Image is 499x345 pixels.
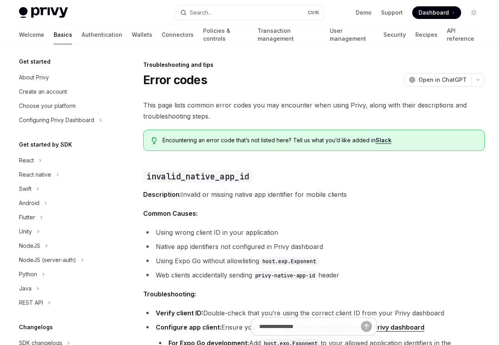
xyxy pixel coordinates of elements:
div: Flutter [19,213,35,222]
code: invalid_native_app_id [143,170,252,183]
input: Ask a question... [259,318,361,335]
li: Using wrong client ID in your application [143,227,485,238]
div: Java [19,284,32,293]
button: Flutter [13,210,114,224]
a: Create an account [13,85,114,99]
button: NodeJS [13,239,114,253]
a: Welcome [19,25,44,44]
button: React native [13,168,114,182]
button: React [13,153,114,168]
h5: Get started [19,57,50,66]
a: Demo [356,9,372,17]
div: React native [19,170,51,179]
button: Java [13,281,114,296]
li: Using Expo Go without allowlisting [143,255,485,266]
span: Invalid or missing native app identifier for mobile clients [143,189,485,200]
div: Python [19,270,37,279]
a: Security [383,25,406,44]
h5: Changelogs [19,322,53,332]
a: API reference [447,25,480,44]
svg: Tip [151,137,157,144]
button: Search...CtrlK [175,6,324,20]
a: Slack [376,137,391,144]
code: host.exp.Exponent [259,257,319,266]
span: Ctrl K [308,9,320,16]
button: Configuring Privy Dashboard [13,113,114,127]
a: Authentication [82,25,122,44]
li: Native app identifiers not configured in Privy dashboard [143,241,485,252]
a: About Privy [13,70,114,85]
button: Toggle dark mode [467,6,480,19]
a: User management [330,25,374,44]
div: Android [19,198,39,208]
strong: Description: [143,190,181,198]
a: Recipes [415,25,437,44]
li: Double-check that you’re using the correct client ID from your Privy dashboard [143,307,485,319]
div: Troubleshooting and tips [143,61,485,69]
a: Support [381,9,403,17]
div: React [19,156,34,165]
div: NodeJS [19,241,40,251]
a: Connectors [162,25,194,44]
button: Open in ChatGPT [404,73,471,87]
div: REST API [19,298,43,307]
div: Swift [19,184,32,194]
a: Policies & controls [203,25,248,44]
a: Transaction management [258,25,320,44]
a: Basics [54,25,72,44]
strong: Troubleshooting: [143,290,196,298]
button: NodeJS (server-auth) [13,253,114,267]
div: Configuring Privy Dashboard [19,115,94,125]
span: This page lists common error codes you may encounter when using Privy, along with their descripti... [143,100,485,122]
div: NodeJS (server-auth) [19,255,76,265]
h5: Get started by SDK [19,140,72,149]
div: About Privy [19,73,49,82]
strong: Common Causes: [143,209,198,217]
button: Android [13,196,114,210]
button: Send message [361,321,372,332]
button: Python [13,267,114,281]
a: Choose your platform [13,99,114,113]
strong: Verify client ID: [156,309,203,317]
div: Unity [19,227,32,236]
img: light logo [19,7,68,18]
button: REST API [13,296,114,310]
div: Search... [190,8,212,17]
a: Wallets [132,25,152,44]
h1: Error codes [143,73,207,87]
span: Dashboard [419,9,449,17]
button: Swift [13,182,114,196]
code: privy-native-app-id [252,271,318,280]
li: Web clients accidentally sending header [143,270,485,281]
span: Open in ChatGPT [419,76,467,84]
div: Create an account [19,87,67,96]
span: Encountering an error code that’s not listed here? Tell us what you’d like added in . [163,136,477,144]
button: Unity [13,224,114,239]
a: Dashboard [412,6,461,19]
div: Choose your platform [19,101,76,111]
